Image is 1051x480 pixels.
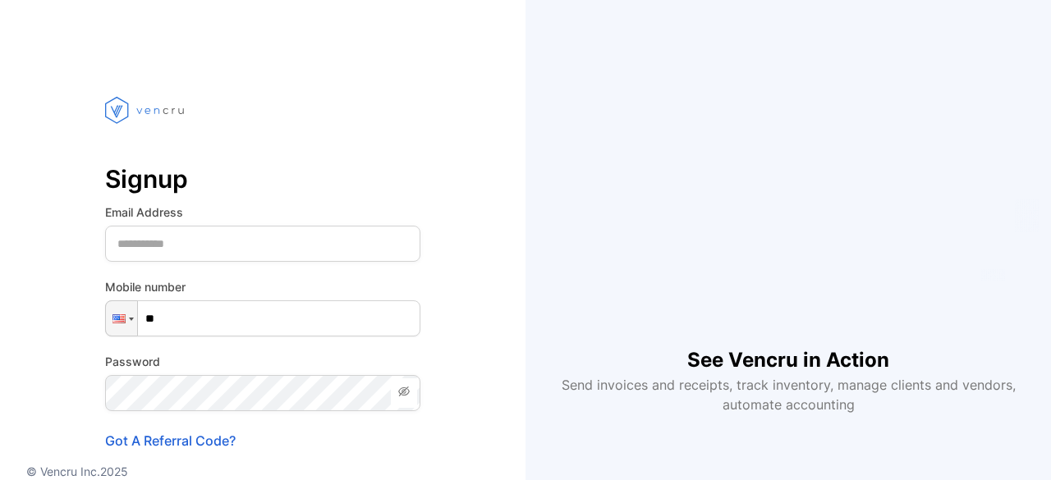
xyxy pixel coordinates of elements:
p: Signup [105,159,420,199]
label: Email Address [105,203,420,221]
div: United States: + 1 [106,301,137,336]
label: Password [105,353,420,370]
iframe: YouTube video player [578,66,998,319]
img: vencru logo [105,66,187,154]
p: Got A Referral Code? [105,431,420,450]
h1: See Vencru in Action [687,319,889,375]
label: Mobile number [105,278,420,295]
p: Send invoices and receipts, track inventory, manage clients and vendors, automate accounting [552,375,1025,414]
